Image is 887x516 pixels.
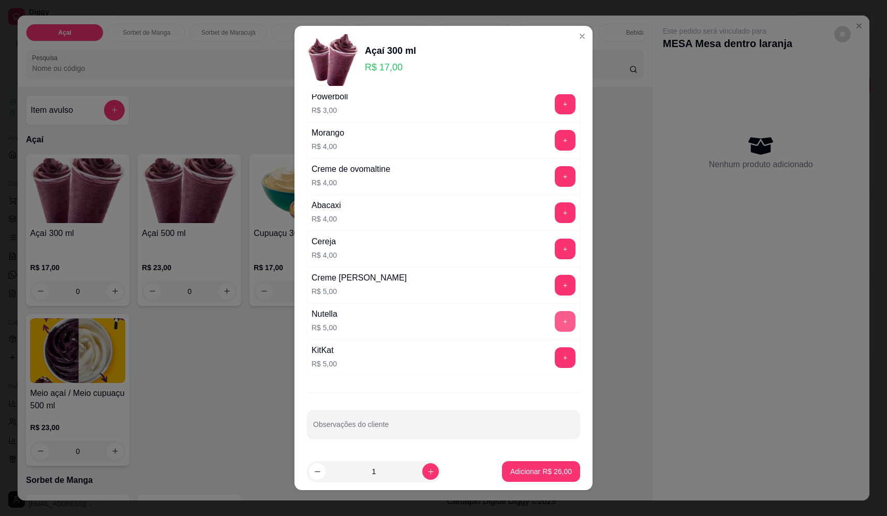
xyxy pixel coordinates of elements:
[307,34,359,86] img: product-image
[312,250,337,260] p: R$ 4,00
[312,127,344,139] div: Morango
[555,130,575,151] button: add
[555,166,575,187] button: add
[555,202,575,223] button: add
[312,105,348,115] p: R$ 3,00
[309,463,326,480] button: decrease-product-quantity
[312,308,337,320] div: Nutella
[312,141,344,152] p: R$ 4,00
[365,60,416,75] p: R$ 17,00
[574,28,590,45] button: Close
[555,347,575,368] button: add
[312,214,341,224] p: R$ 4,00
[312,344,337,357] div: KitKat
[555,239,575,259] button: add
[312,235,337,248] div: Cereja
[312,199,341,212] div: Abacaxi
[555,311,575,332] button: add
[312,322,337,333] p: R$ 5,00
[502,461,580,482] button: Adicionar R$ 26,00
[312,178,390,188] p: R$ 4,00
[422,463,439,480] button: increase-product-quantity
[312,272,407,284] div: Creme [PERSON_NAME]
[510,466,572,477] p: Adicionar R$ 26,00
[312,91,348,103] div: Powerboll
[555,275,575,296] button: add
[312,286,407,297] p: R$ 5,00
[312,359,337,369] p: R$ 5,00
[312,163,390,175] div: Creme de ovomaltine
[555,94,575,114] button: add
[313,423,574,434] input: Observações do cliente
[365,43,416,58] div: Açaí 300 ml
